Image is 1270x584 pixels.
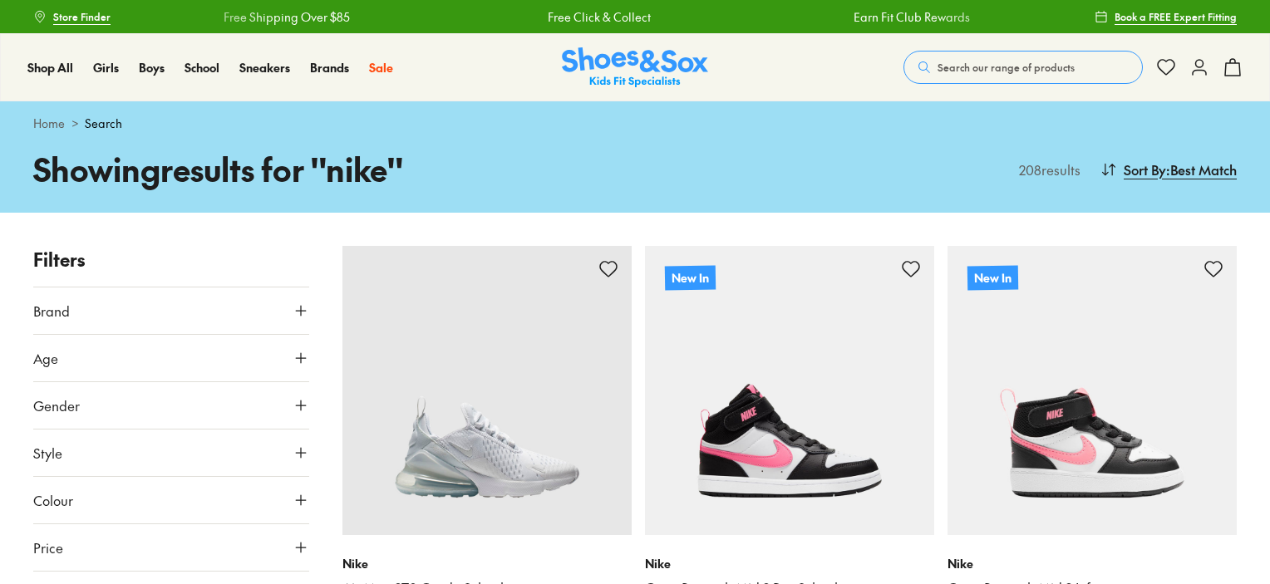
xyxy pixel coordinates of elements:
button: Style [33,429,309,476]
a: Store Finder [33,2,111,32]
span: Book a FREE Expert Fitting [1115,9,1237,24]
a: Home [33,115,65,132]
button: Colour [33,477,309,523]
button: Price [33,524,309,571]
a: New In [948,246,1237,535]
span: Colour [33,490,73,510]
span: Search our range of products [938,60,1075,75]
p: Nike [645,555,934,572]
a: Earn Fit Club Rewards [853,8,969,26]
p: New In [967,265,1018,290]
div: > [33,115,1237,132]
h1: Showing results for " nike " [33,145,635,193]
span: Search [85,115,122,132]
a: Book a FREE Expert Fitting [1095,2,1237,32]
p: New In [665,265,716,290]
a: School [185,59,219,76]
span: : Best Match [1166,159,1237,179]
span: Gender [33,395,80,415]
span: Brand [33,301,70,321]
a: Sale [369,59,393,76]
p: 208 results [1012,159,1080,179]
button: Gender [33,382,309,429]
a: Girls [93,59,119,76]
a: Free Shipping Over $85 [223,8,349,26]
p: Nike [948,555,1237,572]
a: Shoes & Sox [562,47,708,88]
a: Sneakers [239,59,290,76]
button: Brand [33,287,309,334]
a: New In [645,246,934,535]
span: Style [33,443,62,463]
a: Boys [139,59,165,76]
span: Sort By [1124,159,1166,179]
a: Free Click & Collect [547,8,650,26]
span: Price [33,537,63,557]
span: Age [33,348,58,368]
button: Search our range of products [903,51,1143,84]
button: Age [33,335,309,381]
span: Store Finder [53,9,111,24]
button: Sort By:Best Match [1100,151,1237,188]
p: Nike [342,555,632,572]
a: Brands [310,59,349,76]
p: Filters [33,246,309,273]
img: SNS_Logo_Responsive.svg [562,47,708,88]
a: Shop All [27,59,73,76]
